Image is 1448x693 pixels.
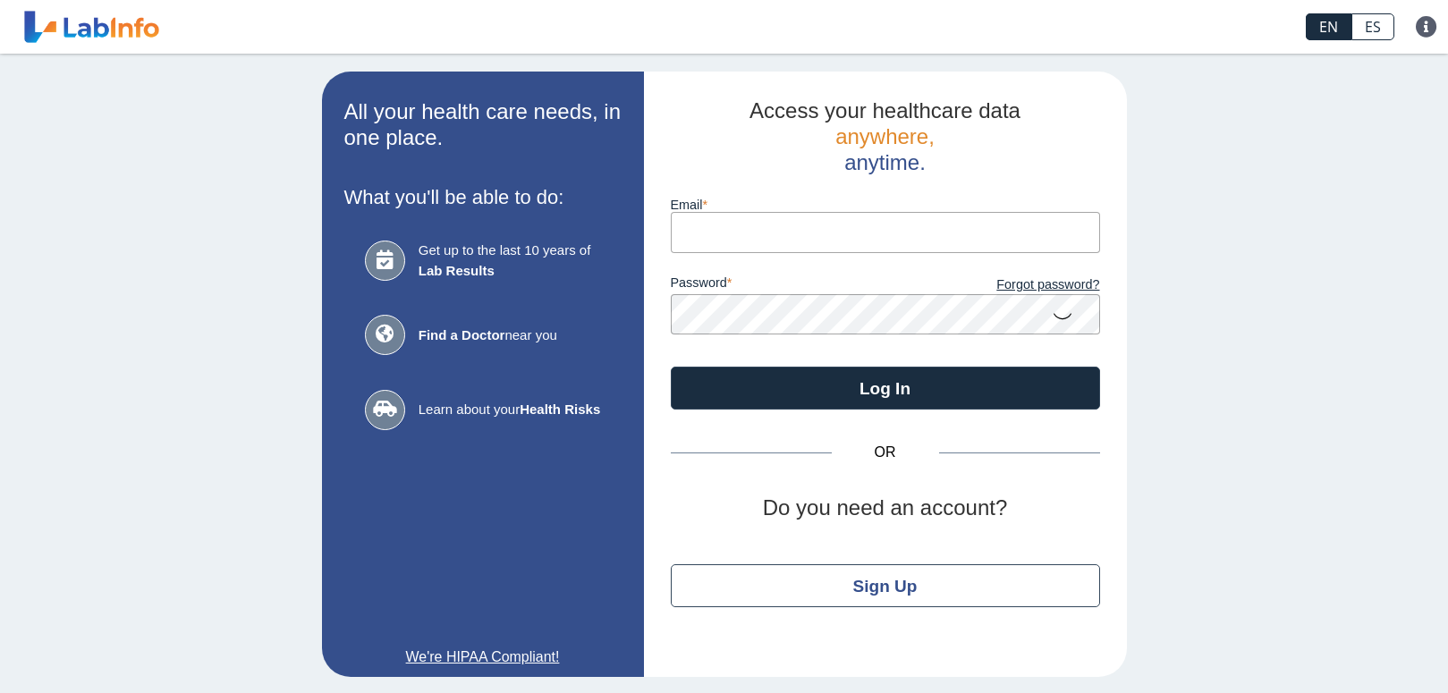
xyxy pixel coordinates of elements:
b: Health Risks [520,401,600,417]
a: ES [1351,13,1394,40]
a: EN [1306,13,1351,40]
button: Sign Up [671,564,1100,607]
h2: Do you need an account? [671,495,1100,521]
label: password [671,275,885,295]
span: Access your healthcare data [749,98,1020,123]
h3: What you'll be able to do: [344,186,622,208]
b: Lab Results [419,263,495,278]
button: Log In [671,367,1100,410]
label: Email [671,198,1100,212]
b: Find a Doctor [419,327,505,342]
span: Get up to the last 10 years of [419,241,600,281]
a: We're HIPAA Compliant! [344,647,622,668]
a: Forgot password? [885,275,1100,295]
span: anywhere, [835,124,935,148]
span: near you [419,325,600,346]
span: Learn about your [419,400,600,420]
span: OR [832,442,939,463]
h2: All your health care needs, in one place. [344,99,622,151]
span: anytime. [844,150,926,174]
